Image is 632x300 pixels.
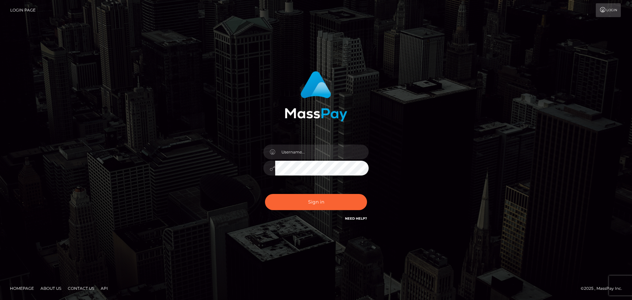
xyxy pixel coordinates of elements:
div: © 2025 , MassPay Inc. [581,285,627,292]
a: Contact Us [65,283,97,293]
a: API [98,283,111,293]
a: Login Page [10,3,36,17]
a: Homepage [7,283,37,293]
input: Username... [275,145,369,159]
a: Login [596,3,621,17]
a: About Us [38,283,64,293]
button: Sign in [265,194,367,210]
a: Need Help? [345,216,367,221]
img: MassPay Login [285,71,347,122]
